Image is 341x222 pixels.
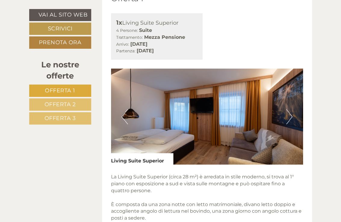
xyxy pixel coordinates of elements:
[45,115,76,122] span: Offerta 3
[29,23,91,35] a: Scrivici
[29,59,91,82] div: Le nostre offerte
[144,34,185,40] b: Mezza Pensione
[116,42,129,47] small: Arrivo:
[9,17,101,22] div: Hotel Mondschein
[83,5,109,15] div: lunedì
[157,157,192,169] button: Invia
[130,41,147,47] b: [DATE]
[111,153,173,165] div: Living Suite Superior
[29,36,91,49] a: Prenota ora
[122,109,128,124] button: Previous
[137,48,154,54] b: [DATE]
[5,16,104,35] div: Buon giorno, come possiamo aiutarla?
[116,35,143,40] small: Trattamento:
[116,28,138,33] small: 4 Persone:
[29,9,91,21] a: Vai al sito web
[9,29,101,33] small: 19:01
[116,19,122,26] b: 1x
[45,87,75,94] span: Offerta 1
[286,109,293,124] button: Next
[111,69,303,165] img: image
[116,48,135,53] small: Partenza:
[139,27,152,33] b: Suite
[45,101,76,108] span: Offerta 2
[116,18,197,27] div: Living Suite Superior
